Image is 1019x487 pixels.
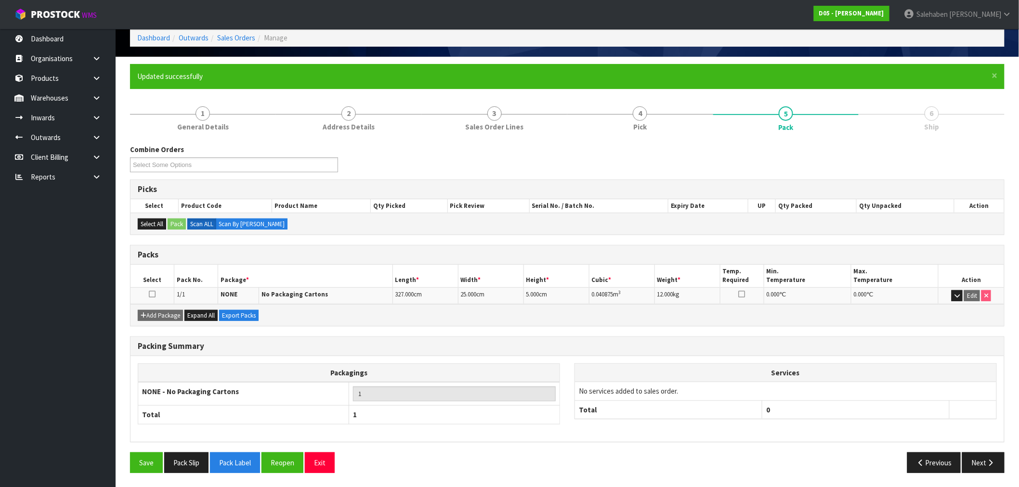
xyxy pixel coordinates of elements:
[854,290,867,298] span: 0.000
[962,452,1005,473] button: Next
[137,33,170,42] a: Dashboard
[137,72,203,81] span: Updated successfully
[138,250,997,259] h3: Packs
[371,199,448,213] th: Qty Picked
[633,106,647,121] span: 4
[814,6,889,21] a: D05 - [PERSON_NAME]
[177,290,185,298] span: 1/1
[925,106,939,121] span: 6
[633,122,647,132] span: Pick
[575,382,996,400] td: No services added to sales order.
[178,199,272,213] th: Product Code
[779,122,794,132] span: Pack
[939,265,1004,287] th: Action
[187,218,216,230] label: Scan ALL
[592,290,614,298] span: 0.040875
[164,452,209,473] button: Pack Slip
[764,287,851,304] td: ℃
[916,10,948,19] span: Salehaben
[218,265,392,287] th: Package
[177,122,229,132] span: General Details
[196,106,210,121] span: 1
[767,290,780,298] span: 0.000
[949,10,1001,19] span: [PERSON_NAME]
[184,310,218,321] button: Expand All
[907,452,961,473] button: Previous
[461,290,477,298] span: 25.000
[138,363,560,382] th: Packagings
[272,199,371,213] th: Product Name
[323,122,375,132] span: Address Details
[764,265,851,287] th: Min. Temperature
[654,265,720,287] th: Weight
[819,9,884,17] strong: D05 - [PERSON_NAME]
[575,364,996,382] th: Services
[168,218,186,230] button: Pack
[174,265,218,287] th: Pack No.
[668,199,748,213] th: Expiry Date
[261,452,303,473] button: Reopen
[138,185,997,194] h3: Picks
[264,33,287,42] span: Manage
[341,106,356,121] span: 2
[353,410,357,419] span: 1
[851,265,938,287] th: Max. Temperature
[130,144,184,154] label: Combine Orders
[523,265,589,287] th: Height
[130,452,163,473] button: Save
[654,287,720,304] td: kg
[142,387,239,396] strong: NONE - No Packaging Cartons
[523,287,589,304] td: cm
[776,199,857,213] th: Qty Packed
[130,137,1005,480] span: Pack
[458,265,523,287] th: Width
[221,290,237,298] strong: NONE
[487,106,502,121] span: 3
[748,199,776,213] th: UP
[575,400,762,419] th: Total
[589,265,654,287] th: Cubic
[14,8,26,20] img: cube-alt.png
[458,287,523,304] td: cm
[954,199,1004,213] th: Action
[766,405,770,414] span: 0
[526,290,539,298] span: 5.000
[82,11,97,20] small: WMS
[992,69,998,82] span: ×
[720,265,764,287] th: Temp. Required
[447,199,529,213] th: Pick Review
[138,342,997,351] h3: Packing Summary
[392,265,458,287] th: Length
[964,290,980,302] button: Edit
[529,199,668,213] th: Serial No. / Batch No.
[31,8,80,21] span: ProStock
[589,287,654,304] td: m
[138,218,166,230] button: Select All
[131,199,178,213] th: Select
[392,287,458,304] td: cm
[217,33,255,42] a: Sales Orders
[305,452,335,473] button: Exit
[395,290,414,298] span: 327.000
[924,122,939,132] span: Ship
[857,199,954,213] th: Qty Unpacked
[851,287,938,304] td: ℃
[210,452,260,473] button: Pack Label
[138,406,349,424] th: Total
[131,265,174,287] th: Select
[179,33,209,42] a: Outwards
[216,218,287,230] label: Scan By [PERSON_NAME]
[779,106,793,121] span: 5
[187,311,215,320] span: Expand All
[261,290,328,298] strong: No Packaging Cartons
[219,310,259,321] button: Export Packs
[138,310,183,321] button: Add Package
[619,289,621,295] sup: 3
[657,290,673,298] span: 12.000
[465,122,523,132] span: Sales Order Lines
